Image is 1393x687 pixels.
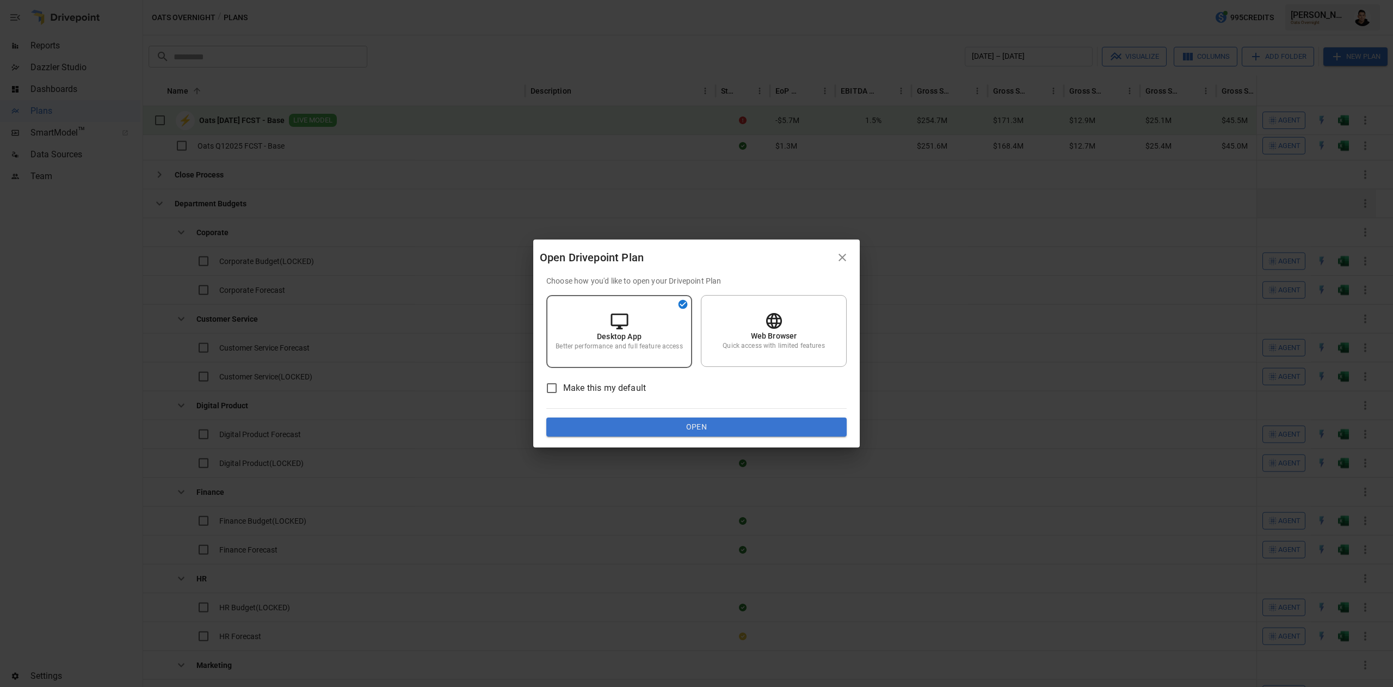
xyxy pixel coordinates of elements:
p: Choose how you'd like to open your Drivepoint Plan [546,275,847,286]
div: Open Drivepoint Plan [540,249,831,266]
p: Web Browser [751,330,797,341]
p: Quick access with limited features [723,341,824,351]
p: Better performance and full feature access [556,342,682,351]
button: Open [546,418,847,437]
span: Make this my default [563,382,646,395]
p: Desktop App [597,331,642,342]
